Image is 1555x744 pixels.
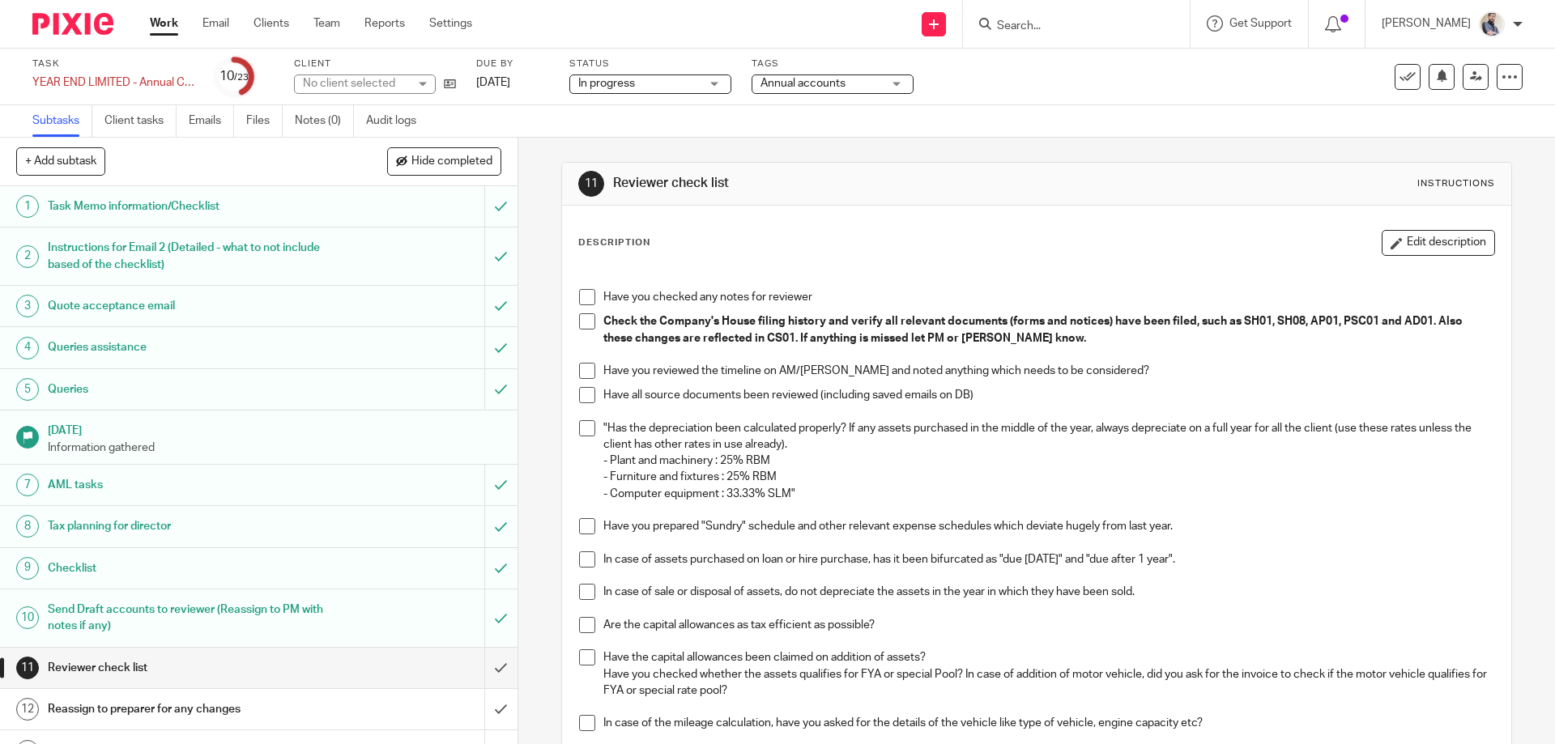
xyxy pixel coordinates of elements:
[48,697,328,721] h1: Reassign to preparer for any changes
[603,518,1493,534] p: Have you prepared "Sundry" schedule and other relevant expense schedules which deviate hugely fro...
[16,195,39,218] div: 1
[578,171,604,197] div: 11
[16,245,39,268] div: 2
[603,486,1493,502] p: - Computer equipment : 33.33% SLM"
[150,15,178,32] a: Work
[603,551,1493,568] p: In case of assets purchased on loan or hire purchase, has it been bifurcated as "due [DATE]" and ...
[429,15,472,32] a: Settings
[48,419,501,439] h1: [DATE]
[48,440,501,456] p: Information gathered
[760,78,846,89] span: Annual accounts
[16,147,105,175] button: + Add subtask
[16,557,39,580] div: 9
[16,698,39,721] div: 12
[603,289,1493,305] p: Have you checked any notes for reviewer
[104,105,177,137] a: Client tasks
[16,295,39,317] div: 3
[603,617,1493,633] p: Are the capital allowances as tax efficient as possible?
[16,337,39,359] div: 4
[32,13,113,35] img: Pixie
[578,236,650,249] p: Description
[16,515,39,538] div: 8
[189,105,234,137] a: Emails
[295,105,354,137] a: Notes (0)
[32,105,92,137] a: Subtasks
[202,15,229,32] a: Email
[48,294,328,318] h1: Quote acceptance email
[752,57,914,70] label: Tags
[16,657,39,679] div: 11
[313,15,340,32] a: Team
[603,387,1493,403] p: Have all source documents been reviewed (including saved emails on DB)
[303,75,408,91] div: No client selected
[603,715,1493,731] p: In case of the mileage calculation, have you asked for the details of the vehicle like type of ve...
[603,469,1493,485] p: - Furniture and fixtures : 25% RBM
[48,377,328,402] h1: Queries
[1382,230,1495,256] button: Edit description
[234,73,249,82] small: /23
[246,105,283,137] a: Files
[48,597,328,639] h1: Send Draft accounts to reviewer (Reassign to PM with notes if any)
[1479,11,1505,37] img: Pixie%2002.jpg
[219,67,249,86] div: 10
[603,363,1493,379] p: Have you reviewed the timeline on AM/[PERSON_NAME] and noted anything which needs to be considered?
[253,15,289,32] a: Clients
[16,606,39,629] div: 10
[603,420,1493,453] p: "Has the depreciation been calculated properly? If any assets purchased in the middle of the year...
[1417,177,1495,190] div: Instructions
[16,378,39,401] div: 5
[48,194,328,219] h1: Task Memo information/Checklist
[364,15,405,32] a: Reports
[603,316,1465,343] strong: Check the Company's House filing history and verify all relevant documents (forms and notices) ha...
[569,57,731,70] label: Status
[603,584,1493,600] p: In case of sale or disposal of assets, do not depreciate the assets in the year in which they hav...
[411,155,492,168] span: Hide completed
[603,666,1493,699] p: Have you checked whether the assets qualifies for FYA or special Pool? In case of addition of mot...
[387,147,501,175] button: Hide completed
[48,236,328,277] h1: Instructions for Email 2 (Detailed - what to not include based of the checklist)
[476,77,510,88] span: [DATE]
[48,335,328,359] h1: Queries assistance
[48,473,328,497] h1: AML tasks
[476,57,549,70] label: Due by
[1229,18,1292,29] span: Get Support
[578,78,635,89] span: In progress
[366,105,428,137] a: Audit logs
[48,556,328,580] h1: Checklist
[16,474,39,496] div: 7
[32,57,194,70] label: Task
[603,453,1493,469] p: - Plant and machinery : 25% RBM
[603,649,1493,665] p: Have the capital allowances been claimed on addition of assets?
[48,656,328,680] h1: Reviewer check list
[995,19,1141,34] input: Search
[613,175,1071,192] h1: Reviewer check list
[1382,15,1471,32] p: [PERSON_NAME]
[32,74,194,91] div: YEAR END LIMITED - Annual COMPANY accounts and CT600 return
[48,514,328,538] h1: Tax planning for director
[294,57,456,70] label: Client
